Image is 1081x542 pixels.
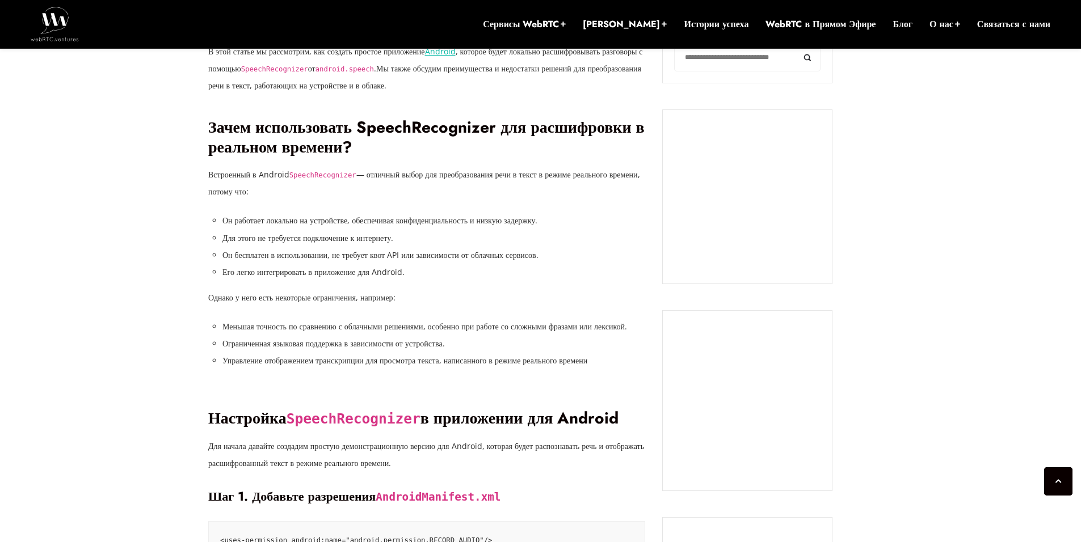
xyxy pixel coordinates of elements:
img: WebRTC.предприятия [31,7,79,41]
ya-tr-span: — отличный выбор для преобразования речи в текст в режиме реального времени, потому что: [208,169,640,197]
a: Сервисы WebRTC [483,18,566,31]
ya-tr-span: Его легко интегрировать в приложение для Android. [222,266,405,277]
ya-tr-span: , которое будет локально расшифровывать разговоры с помощью [208,46,643,74]
iframe: Встроенный CTA [674,121,821,272]
ya-tr-span: Он работает локально на устройстве, обеспечивая конфиденциальность и низкую задержку. [222,215,537,226]
ya-tr-span: Встроенный в Android [208,169,289,180]
code: android.speech [316,65,374,73]
ya-tr-span: О нас [929,18,953,31]
ya-tr-span: Мы также обсудим преимущества и недостатки решений для преобразования речи в текст, работающих на... [208,63,641,91]
ya-tr-span: В этой статье мы рассмотрим, как создать простое приложение [208,46,425,57]
ya-tr-span: Меньшая точность по сравнению с облачными решениями, особенно при работе со сложными фразами или ... [222,321,627,332]
code: SpeechRecognizer [287,410,420,427]
button: Поиск [795,43,821,71]
ya-tr-span: Для начала давайте создадим простую демонстрационную версию для Android, которая будет распознава... [208,441,644,468]
ya-tr-span: Для этого не требуется подключение к интернету. [222,232,393,243]
ya-tr-span: Шаг 1. Добавьте разрешения [208,487,376,505]
ya-tr-span: Ограниченная языковая поддержка в зависимости от устройства. [222,338,445,349]
a: Блог [893,18,912,31]
ya-tr-span: Он бесплатен в использовании, не требует квот API или зависимости от облачных сервисов. [222,249,539,260]
a: Android [425,46,456,57]
code: SpeechRecognizer [289,171,356,179]
ya-tr-span: Настройка [208,406,287,430]
ya-tr-span: в приложении для Android [420,406,619,430]
a: WebRTC в Прямом Эфире [765,18,876,31]
ya-tr-span: . [374,63,376,74]
code: AndroidManifest.xml [376,490,500,503]
a: Связаться с нами [977,18,1050,31]
ya-tr-span: Зачем использовать SpeechRecognizer для расшифровки в реальном времени? [208,116,645,159]
ya-tr-span: [PERSON_NAME] [583,18,660,31]
ya-tr-span: Управление отображением транскрипции для просмотра текста, написанного в режиме реального времени [222,355,587,366]
ya-tr-span: от [308,63,316,74]
code: SpeechRecognizer [241,65,308,73]
a: Истории успеха [684,18,748,31]
iframe: Встроенный CTA [674,322,821,479]
ya-tr-span: Однако у него есть некоторые ограничения, например: [208,292,396,303]
ya-tr-span: Сервисы WebRTC [483,18,559,31]
a: О нас [929,18,960,31]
